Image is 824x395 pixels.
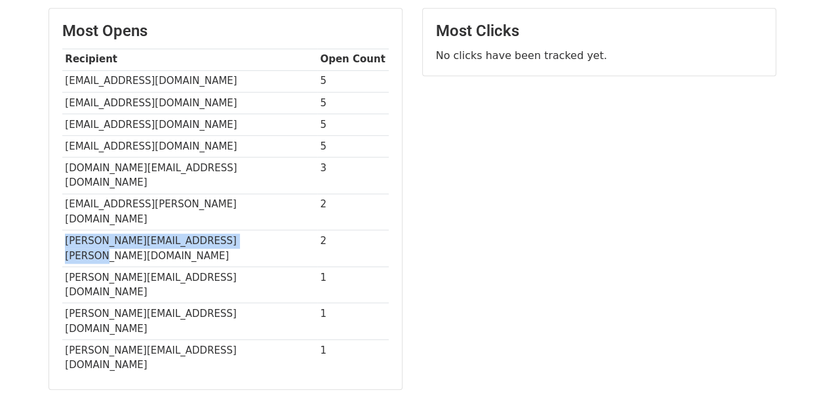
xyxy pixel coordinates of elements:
[758,332,824,395] iframe: Chat Widget
[62,49,317,70] th: Recipient
[62,157,317,194] td: [DOMAIN_NAME][EMAIL_ADDRESS][DOMAIN_NAME]
[62,340,317,376] td: [PERSON_NAME][EMAIL_ADDRESS][DOMAIN_NAME]
[62,135,317,157] td: [EMAIL_ADDRESS][DOMAIN_NAME]
[317,92,389,114] td: 5
[317,157,389,194] td: 3
[62,303,317,340] td: [PERSON_NAME][EMAIL_ADDRESS][DOMAIN_NAME]
[317,230,389,267] td: 2
[62,70,317,92] td: [EMAIL_ADDRESS][DOMAIN_NAME]
[62,230,317,267] td: [PERSON_NAME][EMAIL_ADDRESS][PERSON_NAME][DOMAIN_NAME]
[62,92,317,114] td: [EMAIL_ADDRESS][DOMAIN_NAME]
[317,135,389,157] td: 5
[317,194,389,230] td: 2
[317,266,389,303] td: 1
[317,49,389,70] th: Open Count
[436,22,762,41] h3: Most Clicks
[62,114,317,135] td: [EMAIL_ADDRESS][DOMAIN_NAME]
[317,70,389,92] td: 5
[436,49,762,62] p: No clicks have been tracked yet.
[317,114,389,135] td: 5
[62,194,317,230] td: [EMAIL_ADDRESS][PERSON_NAME][DOMAIN_NAME]
[317,340,389,376] td: 1
[62,22,389,41] h3: Most Opens
[317,303,389,340] td: 1
[62,266,317,303] td: [PERSON_NAME][EMAIL_ADDRESS][DOMAIN_NAME]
